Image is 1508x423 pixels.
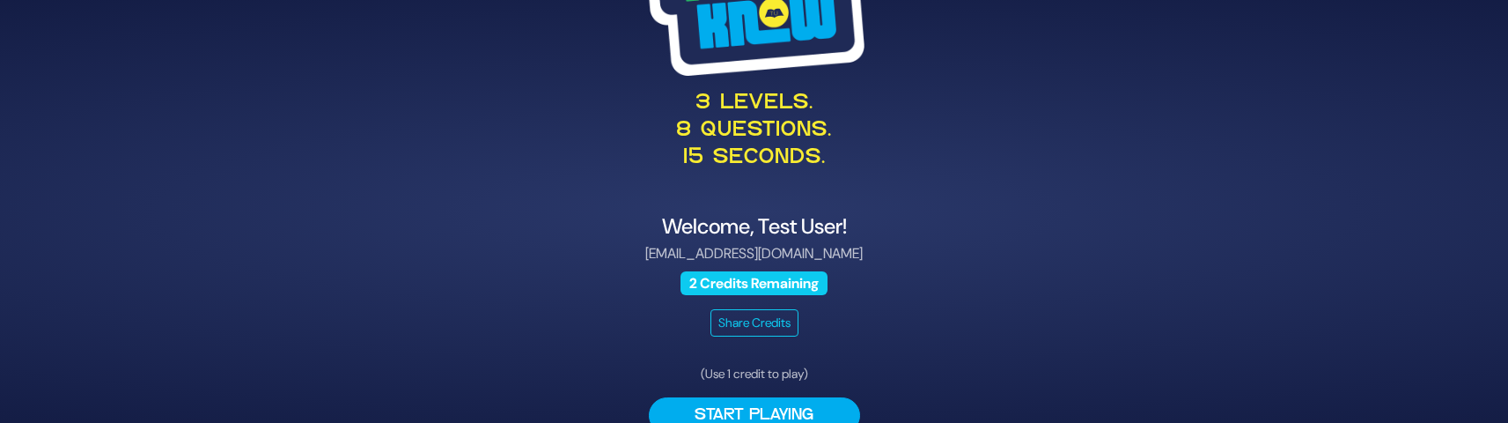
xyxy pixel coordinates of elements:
[325,214,1184,240] h4: Welcome, Test User!
[325,243,1184,264] p: [EMAIL_ADDRESS][DOMAIN_NAME]
[710,309,798,337] button: Share Credits
[680,271,828,295] span: 2 Credits Remaining
[325,90,1184,173] p: 3 levels. 8 questions. 15 seconds.
[649,365,860,383] p: (Use 1 credit to play)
